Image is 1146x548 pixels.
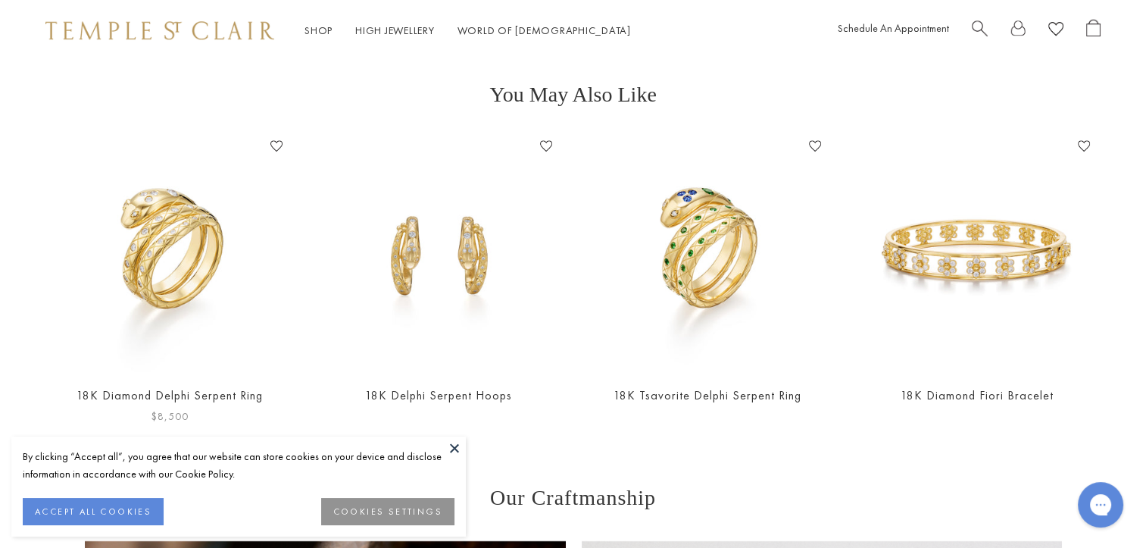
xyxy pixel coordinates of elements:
a: R36135-SRPBSTGR36135-SRPBSTG [589,133,827,372]
a: 18K Tsavorite Delphi Serpent Ring [614,387,801,403]
a: View Wishlist [1048,19,1063,42]
iframe: Gorgias live chat messenger [1070,477,1131,533]
button: COOKIES SETTINGS [321,498,454,525]
nav: Main navigation [304,21,631,40]
a: 18K Delphi Serpent Hoops [365,387,512,403]
a: 18K Diamond Delphi Serpent Ring [77,387,263,403]
img: B31885-FIORI [857,133,1096,372]
button: ACCEPT ALL COOKIES [23,498,164,525]
a: Schedule An Appointment [838,21,949,35]
a: R31835-SERPENTR31835-SERPENT [50,133,289,372]
a: ShopShop [304,23,333,37]
img: R31835-SERPENT [50,133,289,372]
img: R36135-SRPBSTG [589,133,827,372]
a: 18K Diamond Fiori Bracelet [900,387,1053,403]
img: 18K Delphi Serpent Hoops [319,133,557,372]
a: 18K Diamond Fiori BraceletB31885-FIORI [857,133,1096,372]
a: Open Shopping Bag [1086,19,1101,42]
div: By clicking “Accept all”, you agree that our website can store cookies on your device and disclos... [23,448,454,483]
img: Temple St. Clair [45,21,274,39]
a: High JewelleryHigh Jewellery [355,23,435,37]
a: World of [DEMOGRAPHIC_DATA]World of [DEMOGRAPHIC_DATA] [457,23,631,37]
a: Search [972,19,988,42]
span: $8,500 [151,408,189,425]
h3: You May Also Like [61,83,1085,107]
a: 18K Delphi Serpent Hoops18K Delphi Serpent Hoops [319,133,557,372]
h3: Our Craftmanship [85,486,1062,510]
